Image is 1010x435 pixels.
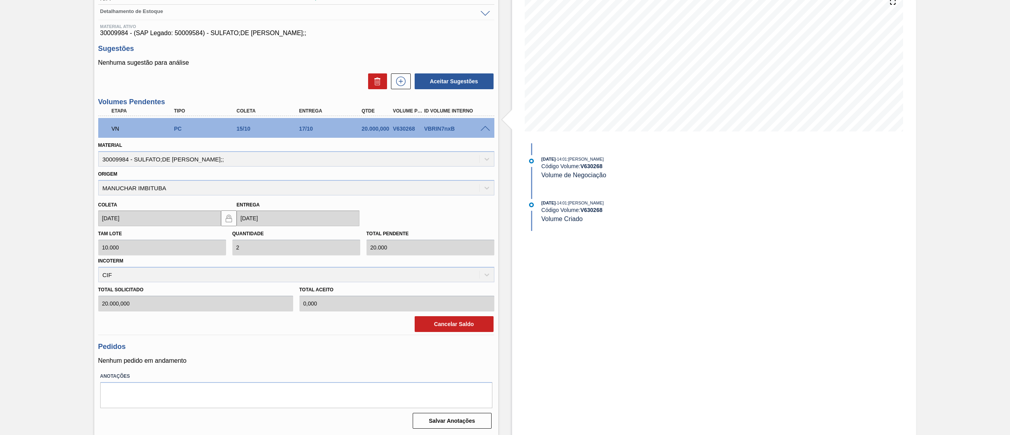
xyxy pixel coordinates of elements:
label: Material [98,142,122,148]
label: Total Aceito [299,284,494,296]
div: 17/10/2025 [297,126,368,132]
div: Pedido de Compra [172,126,243,132]
div: Etapa [110,108,181,114]
span: - 14:01 [556,201,567,205]
h3: Pedidos [98,343,494,351]
span: 30009984 - (SAP Legado: 50009584) - SULFATO;DE [PERSON_NAME];; [100,30,492,37]
div: Volume de Negociação [110,120,181,137]
div: Nova sugestão [387,73,411,89]
div: Entrega [297,108,368,114]
input: dd/mm/yyyy [237,210,359,226]
span: Volume de Negociação [541,172,606,178]
span: - 14:01 [556,157,567,161]
span: Volume Criado [541,216,583,222]
div: Código Volume: [541,163,729,169]
p: VN [112,126,179,132]
button: locked [221,210,237,226]
label: Entrega [237,202,260,208]
div: Qtde [359,108,393,114]
label: Total Solicitado [98,284,293,296]
div: Código Volume: [541,207,729,213]
label: Origem [98,171,118,177]
div: V630268 [391,126,425,132]
span: : [PERSON_NAME] [567,201,604,205]
span: : [PERSON_NAME] [567,157,604,161]
div: Excluir Sugestões [364,73,387,89]
div: VBRIN7nxB [422,126,494,132]
p: Nenhum pedido em andamento [98,357,494,364]
div: Coleta [234,108,306,114]
strong: V 630268 [580,163,602,169]
span: [DATE] [541,157,555,161]
label: Anotações [100,371,492,382]
img: locked [224,214,234,223]
div: Tipo [172,108,243,114]
img: atual [529,159,534,163]
div: Volume Portal [391,108,425,114]
label: Coleta [98,202,117,208]
input: dd/mm/yyyy [98,210,221,226]
div: 20.000,000 [359,126,393,132]
button: Aceitar Sugestões [415,73,494,89]
button: Cancelar Saldo [415,316,494,332]
button: Salvar Anotações [413,413,492,429]
div: 15/10/2025 [234,126,306,132]
img: atual [529,202,534,207]
span: [DATE] [541,201,555,205]
div: Aceitar Sugestões [411,73,494,90]
div: Id Volume Interno [422,108,494,114]
h3: Sugestões [98,45,494,53]
label: Incoterm [98,258,123,264]
label: Tam lote [98,231,122,236]
strong: V 630268 [580,207,602,213]
label: Quantidade [232,231,264,236]
span: Material ativo [100,24,492,29]
span: Detalhamento de Estoque [100,9,477,14]
label: Total pendente [367,231,409,236]
h3: Volumes Pendentes [98,98,494,106]
p: Nenhuma sugestão para análise [98,59,494,66]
